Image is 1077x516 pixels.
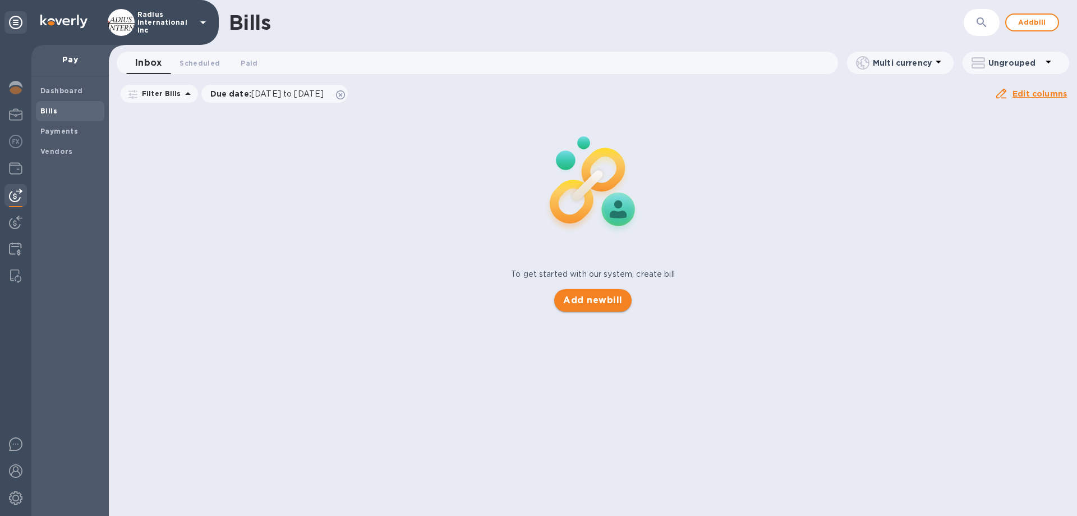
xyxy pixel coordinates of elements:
div: Unpin categories [4,11,27,34]
u: Edit columns [1012,89,1067,98]
p: Multi currency [873,57,932,69]
p: Filter Bills [137,89,181,98]
button: Addbill [1005,13,1059,31]
b: Dashboard [40,86,83,95]
p: Due date : [210,88,330,99]
h1: Bills [229,11,270,34]
p: To get started with our system, create bill [511,268,675,280]
span: Add bill [1015,16,1049,29]
img: Credit hub [9,243,22,256]
button: Add newbill [554,289,631,312]
b: Payments [40,127,78,135]
img: My Profile [9,108,22,121]
p: Radius International Inc [137,11,194,34]
p: Pay [40,54,100,65]
b: Vendors [40,147,73,156]
p: Ungrouped [988,57,1042,69]
span: [DATE] to [DATE] [251,89,324,98]
div: Due date:[DATE] to [DATE] [201,85,348,103]
b: Bills [40,107,57,115]
span: Inbox [135,55,162,71]
img: Logo [40,15,88,28]
span: Paid [241,57,257,69]
span: Scheduled [179,57,220,69]
img: Wallets [9,162,22,175]
span: Add new bill [563,294,622,307]
img: Foreign exchange [9,135,22,148]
